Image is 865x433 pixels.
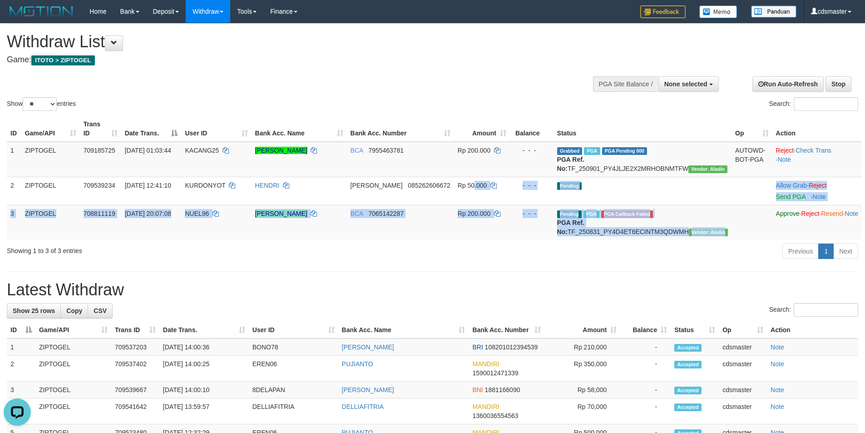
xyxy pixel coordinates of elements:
td: [DATE] 14:00:36 [159,338,249,356]
span: BRI [472,343,483,351]
a: [PERSON_NAME] [255,210,307,217]
td: - [620,356,671,382]
span: MANDIRI [472,403,499,410]
label: Search: [769,97,858,111]
span: [DATE] 01:03:44 [125,147,171,154]
h1: Withdraw List [7,33,568,51]
td: · · · [772,205,862,240]
span: Accepted [674,387,702,394]
th: Trans ID: activate to sort column ascending [111,322,159,338]
a: Show 25 rows [7,303,61,319]
th: Bank Acc. Number: activate to sort column ascending [347,116,454,142]
td: 2 [7,356,35,382]
a: Run Auto-Refresh [752,76,824,92]
span: Vendor URL: https://payment4.1velocity.biz [689,229,728,236]
span: [DATE] 20:07:08 [125,210,171,217]
td: [DATE] 13:59:57 [159,398,249,424]
td: ZIPTOGEL [21,142,80,177]
a: CSV [88,303,113,319]
span: 709185725 [84,147,115,154]
td: TF_250901_PY4JLJE2X2MRHOBNMTFW [554,142,732,177]
img: MOTION_logo.png [7,5,76,18]
th: Bank Acc. Name: activate to sort column ascending [252,116,347,142]
td: - [620,338,671,356]
button: None selected [658,76,719,92]
td: ZIPTOGEL [35,356,111,382]
span: Copy 108201012394539 to clipboard [485,343,538,351]
button: Open LiveChat chat widget [4,4,31,31]
span: Copy 1590012471339 to clipboard [472,369,518,377]
span: Vendor URL: https://payment4.1velocity.biz [688,165,727,173]
td: BONO78 [249,338,338,356]
a: Note [813,193,826,200]
span: KURDONYOT [185,182,225,189]
span: Grabbed [557,147,583,155]
th: User ID: activate to sort column ascending [181,116,251,142]
th: Amount: activate to sort column ascending [544,322,620,338]
img: Button%20Memo.svg [699,5,737,18]
span: Copy 7955463781 to clipboard [368,147,404,154]
select: Showentries [23,97,57,111]
td: - [620,398,671,424]
span: Accepted [674,361,702,368]
span: MANDIRI [472,360,499,368]
span: Accepted [674,403,702,411]
a: Copy [60,303,88,319]
td: AUTOWD-BOT-PGA [732,142,772,177]
a: PUJIANTO [342,360,373,368]
td: 2 [7,177,21,205]
a: Next [833,244,858,259]
span: Copy [66,307,82,314]
a: HENDRI [255,182,280,189]
span: [PERSON_NAME] [351,182,403,189]
td: ZIPTOGEL [35,382,111,398]
td: Rp 70,000 [544,398,620,424]
span: Copy 1881166090 to clipboard [485,386,520,393]
th: Op: activate to sort column ascending [719,322,767,338]
a: [PERSON_NAME] [255,147,307,154]
span: BCA [351,210,363,217]
span: None selected [664,80,707,88]
span: ITOTO > ZIPTOGEL [31,55,95,65]
span: Marked by cdswdpga [584,147,600,155]
span: Copy 085262606672 to clipboard [408,182,450,189]
td: ZIPTOGEL [35,398,111,424]
a: 1 [818,244,834,259]
div: PGA Site Balance / [593,76,658,92]
td: cdsmaster [719,356,767,382]
span: · [776,182,809,189]
th: Balance: activate to sort column ascending [620,322,671,338]
span: [DATE] 12:41:10 [125,182,171,189]
td: ZIPTOGEL [35,338,111,356]
th: Amount: activate to sort column ascending [454,116,510,142]
b: PGA Ref. No: [557,219,584,235]
th: Status: activate to sort column ascending [671,322,719,338]
a: Note [771,360,784,368]
span: NUEL96 [185,210,209,217]
a: Note [771,403,784,410]
th: ID [7,116,21,142]
div: Showing 1 to 3 of 3 entries [7,243,354,255]
td: EREN06 [249,356,338,382]
a: Note [845,210,858,217]
label: Show entries [7,97,76,111]
td: ZIPTOGEL [21,177,80,205]
th: ID: activate to sort column descending [7,322,35,338]
th: Game/API: activate to sort column ascending [21,116,80,142]
span: Accepted [674,344,702,352]
td: cdsmaster [719,382,767,398]
input: Search: [794,97,858,111]
label: Search: [769,303,858,317]
span: Pending [557,210,582,218]
td: 709541642 [111,398,159,424]
a: Note [771,343,784,351]
a: [PERSON_NAME] [342,386,394,393]
td: cdsmaster [719,398,767,424]
a: Previous [782,244,819,259]
td: 709537402 [111,356,159,382]
span: Copy 1360036554563 to clipboard [472,412,518,419]
th: Trans ID: activate to sort column ascending [80,116,121,142]
span: 709539234 [84,182,115,189]
td: · · [772,142,862,177]
span: KACANG25 [185,147,219,154]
